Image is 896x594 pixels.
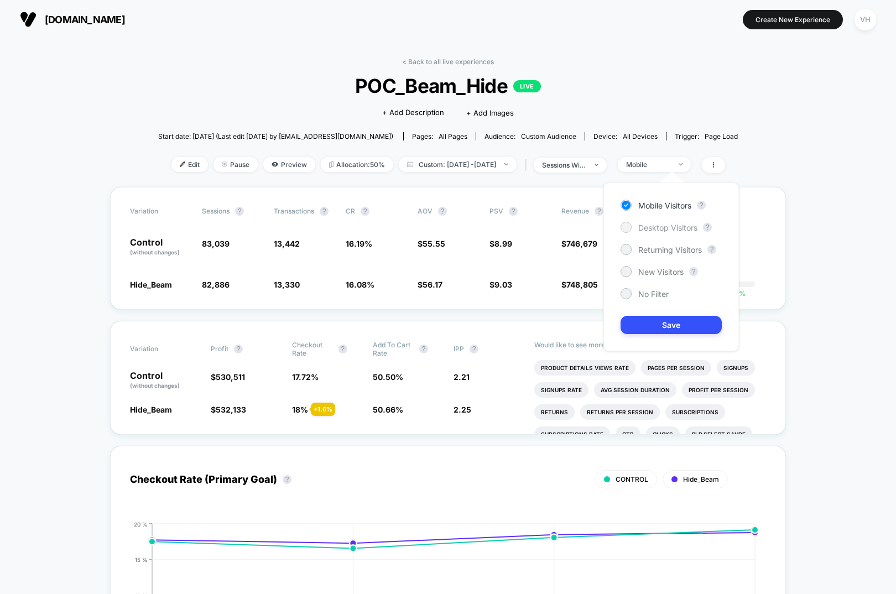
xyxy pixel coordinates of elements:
[419,345,428,353] button: ?
[561,239,597,248] span: $
[641,360,711,376] li: Pages Per Session
[17,11,128,28] button: [DOMAIN_NAME]
[171,157,208,172] span: Edit
[585,132,666,140] span: Device:
[616,426,640,442] li: Ctr
[623,132,658,140] span: all devices
[202,207,230,215] span: Sessions
[705,132,738,140] span: Page Load
[626,160,670,169] div: Mobile
[130,371,200,390] p: Control
[346,239,372,248] span: 16.19 %
[485,132,576,140] div: Audience:
[20,11,37,28] img: Visually logo
[489,207,503,215] span: PSV
[534,426,610,442] li: Subscriptions Rate
[423,280,442,289] span: 56.17
[211,345,228,353] span: Profit
[542,161,586,169] div: sessions with impression
[580,404,660,420] li: Returns Per Session
[130,238,191,257] p: Control
[621,316,722,334] button: Save
[321,157,393,172] span: Allocation: 50%
[522,157,534,173] span: |
[292,341,333,357] span: Checkout Rate
[292,405,308,414] span: 18 %
[130,249,180,256] span: (without changes)
[689,267,698,276] button: ?
[202,239,230,248] span: 83,039
[418,239,445,248] span: $
[222,161,227,167] img: end
[292,372,319,382] span: 17.72 %
[855,9,876,30] div: VH
[703,223,712,232] button: ?
[439,132,467,140] span: all pages
[534,341,766,349] p: Would like to see more reports?
[274,207,314,215] span: Transactions
[402,58,494,66] a: < Back to all live experiences
[418,207,433,215] span: AOV
[470,345,478,353] button: ?
[216,372,245,382] span: 530,511
[130,207,191,216] span: Variation
[158,132,393,140] span: Start date: [DATE] (Last edit [DATE] by [EMAIL_ADDRESS][DOMAIN_NAME])
[513,80,541,92] p: LIVE
[180,161,185,167] img: edit
[438,207,447,216] button: ?
[489,280,512,289] span: $
[595,164,598,166] img: end
[311,403,335,416] div: + 1.6 %
[638,267,684,277] span: New Visitors
[561,280,598,289] span: $
[638,289,669,299] span: No Filter
[283,475,291,484] button: ?
[412,132,467,140] div: Pages:
[235,207,244,216] button: ?
[130,341,191,357] span: Variation
[399,157,517,172] span: Custom: [DATE] - [DATE]
[187,74,709,97] span: POC_Beam_Hide
[130,405,172,414] span: Hide_Beam
[707,245,716,254] button: ?
[130,382,180,389] span: (without changes)
[638,223,697,232] span: Desktop Visitors
[373,405,403,414] span: 50.66 %
[234,345,243,353] button: ?
[274,239,300,248] span: 13,442
[509,207,518,216] button: ?
[373,341,414,357] span: Add To Cart Rate
[697,201,706,210] button: ?
[338,345,347,353] button: ?
[665,404,725,420] li: Subscriptions
[407,161,413,167] img: calendar
[274,280,300,289] span: 13,330
[494,239,512,248] span: 8.99
[263,157,315,172] span: Preview
[679,163,683,165] img: end
[494,280,512,289] span: 9.03
[534,382,588,398] li: Signups Rate
[211,372,245,382] span: $
[346,207,355,215] span: CR
[134,520,148,527] tspan: 20 %
[646,426,680,442] li: Clicks
[534,404,575,420] li: Returns
[202,280,230,289] span: 82,886
[534,360,635,376] li: Product Details Views Rate
[616,475,648,483] span: CONTROL
[743,10,843,29] button: Create New Experience
[418,280,442,289] span: $
[685,426,752,442] li: Plp Select Sahde
[594,382,676,398] li: Avg Session Duration
[423,239,445,248] span: 55.55
[466,108,514,117] span: + Add Images
[361,207,369,216] button: ?
[717,360,755,376] li: Signups
[489,239,512,248] span: $
[320,207,329,216] button: ?
[851,8,879,31] button: VH
[566,239,597,248] span: 746,679
[329,161,334,168] img: rebalance
[216,405,246,414] span: 532,133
